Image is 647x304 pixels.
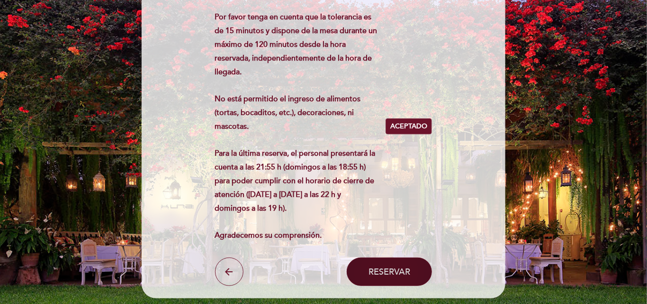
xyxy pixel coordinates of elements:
[347,258,432,286] button: Reservar
[215,258,243,286] button: arrow_back
[386,118,432,134] button: Aceptado
[224,266,235,277] i: arrow_back
[390,122,427,132] span: Aceptado
[368,267,410,277] span: Reservar
[215,10,386,242] div: Por favor tenga en cuenta que la tolerancia es de 15 minutos y dispone de la mesa durante un máxi...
